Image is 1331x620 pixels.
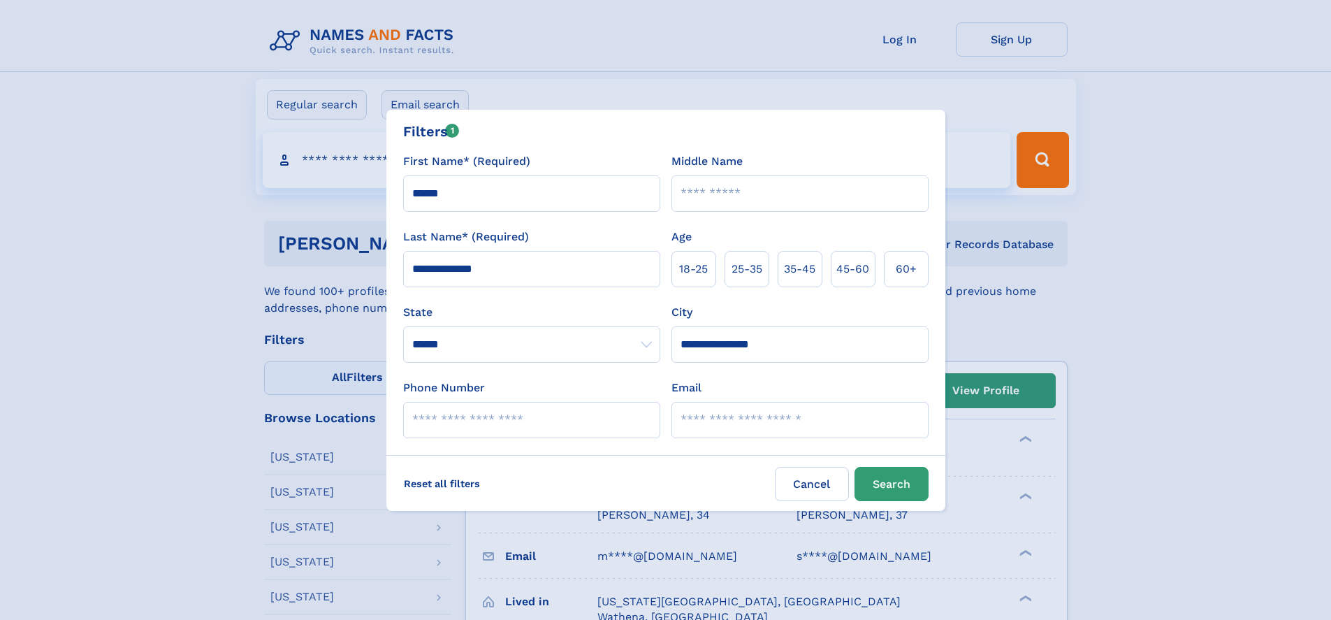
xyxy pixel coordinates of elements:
label: City [671,304,692,321]
label: First Name* (Required) [403,153,530,170]
span: 45‑60 [836,261,869,277]
span: 60+ [896,261,917,277]
label: Age [671,229,692,245]
label: Cancel [775,467,849,501]
label: Reset all filters [395,467,489,500]
button: Search [854,467,929,501]
label: Email [671,380,701,396]
span: 25‑35 [732,261,762,277]
span: 35‑45 [784,261,815,277]
label: Middle Name [671,153,743,170]
div: Filters [403,121,460,142]
span: 18‑25 [679,261,708,277]
label: State [403,304,660,321]
label: Phone Number [403,380,485,396]
label: Last Name* (Required) [403,229,529,245]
